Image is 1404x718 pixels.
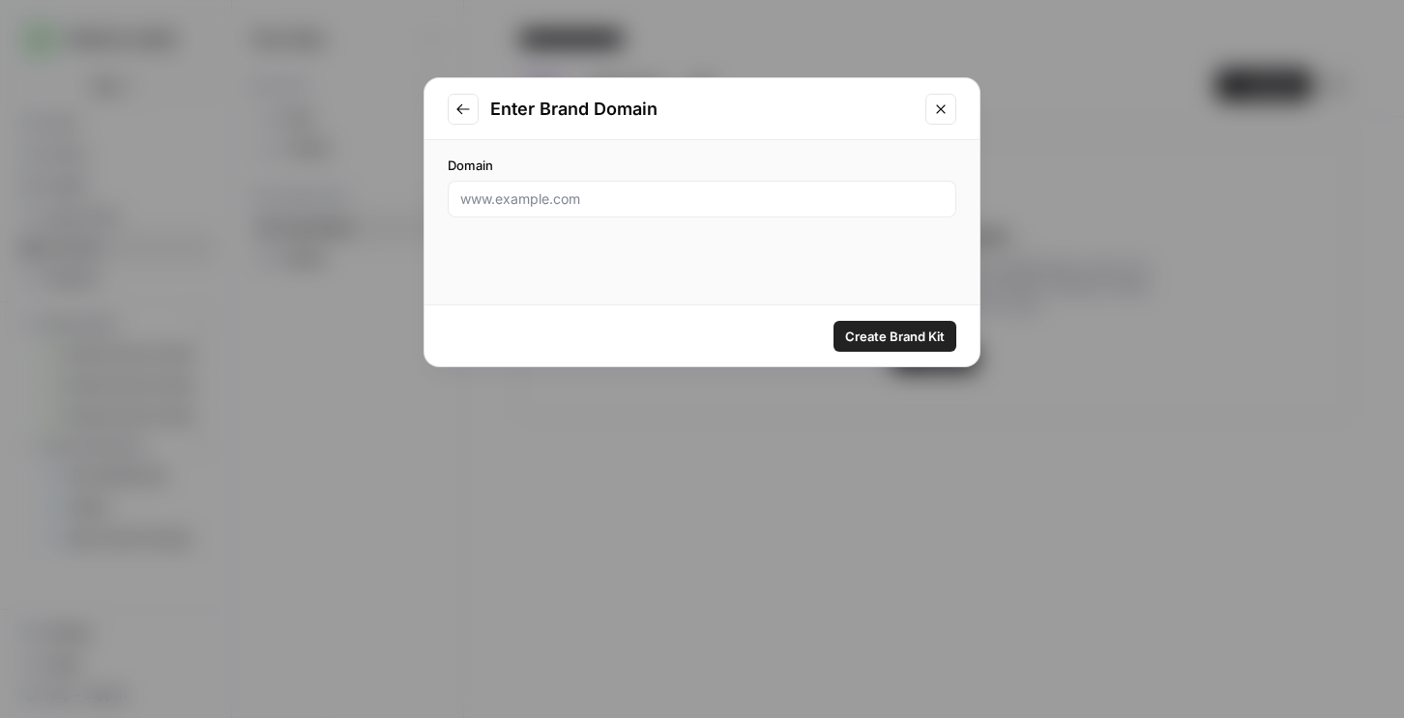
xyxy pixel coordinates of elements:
button: Go to previous step [448,94,479,125]
label: Domain [448,156,956,175]
h2: Enter Brand Domain [490,96,914,123]
button: Create Brand Kit [834,321,956,352]
input: www.example.com [460,189,944,209]
button: Close modal [925,94,956,125]
span: Create Brand Kit [845,327,945,346]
